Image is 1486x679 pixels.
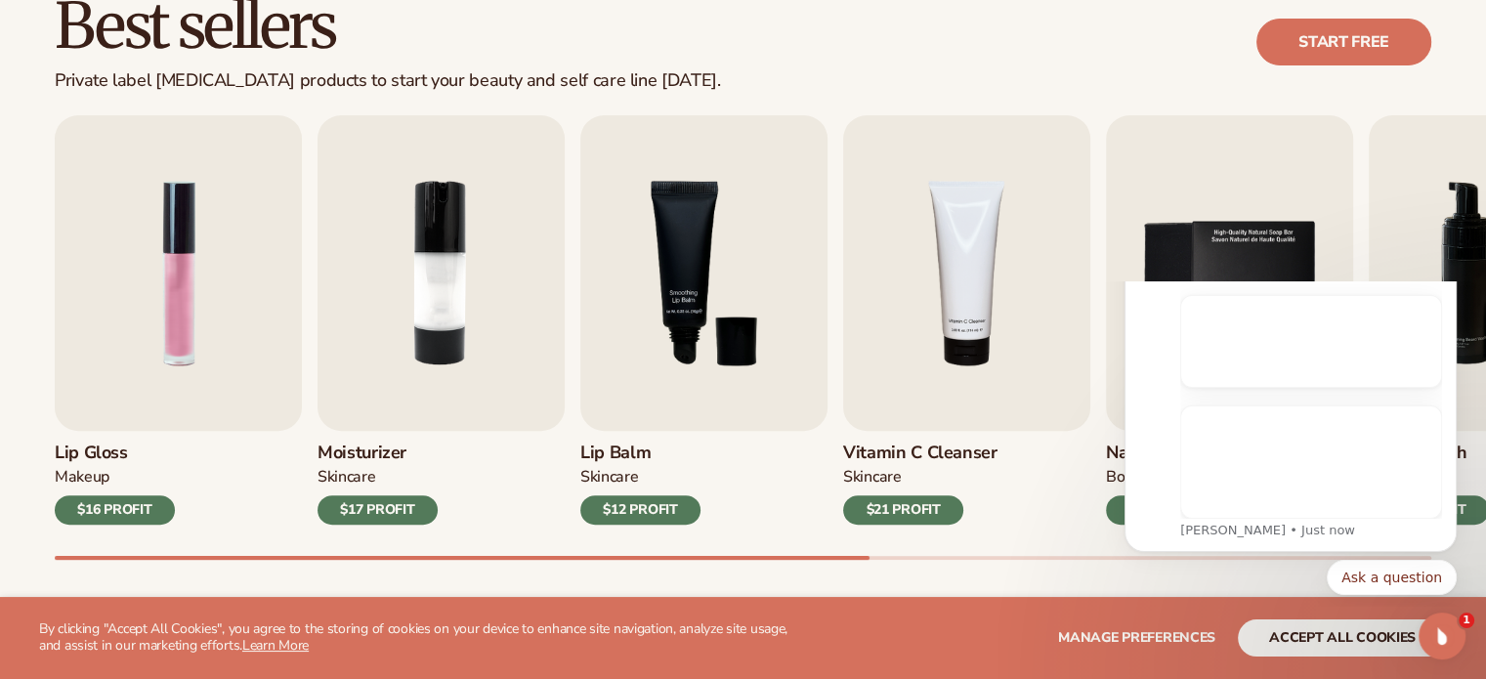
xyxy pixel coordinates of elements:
a: 4 / 9 [843,115,1090,525]
a: 5 / 9 [1106,115,1353,525]
div: SKINCARE [580,467,638,488]
div: $12 PROFIT [580,495,701,525]
p: Message from Lee, sent Just now [85,240,347,258]
a: 3 / 9 [580,115,828,525]
iframe: Intercom notifications message [1095,281,1486,607]
div: $16 PROFIT [55,495,175,525]
div: Private label [MEDICAL_DATA] products to start your beauty and self care line [DATE]. [55,70,720,92]
div: $21 PROFIT [843,495,963,525]
div: $17 PROFIT [318,495,438,525]
div: MAKEUP [55,467,109,488]
a: 1 / 9 [55,115,302,525]
h3: Lip Gloss [55,443,175,464]
div: Skincare [843,467,901,488]
button: Manage preferences [1058,619,1215,657]
a: Learn More [242,636,309,655]
a: 2 / 9 [318,115,565,525]
h3: Vitamin C Cleanser [843,443,998,464]
h3: Moisturizer [318,443,438,464]
iframe: Intercom live chat [1419,613,1465,659]
div: SKINCARE [318,467,375,488]
span: 1 [1459,613,1474,628]
div: Quick reply options [29,278,361,314]
a: Start free [1256,19,1431,65]
p: By clicking "Accept All Cookies", you agree to the storing of cookies on your device to enhance s... [39,621,810,655]
h3: Lip Balm [580,443,701,464]
button: accept all cookies [1238,619,1447,657]
span: Manage preferences [1058,628,1215,647]
button: Quick reply: Ask a question [232,278,361,314]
